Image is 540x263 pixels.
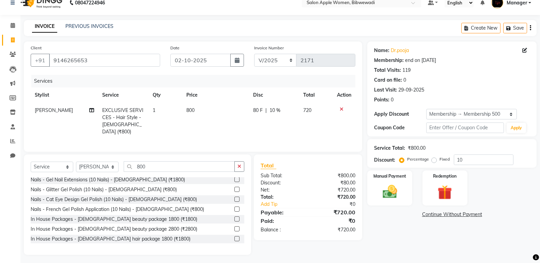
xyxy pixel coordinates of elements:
div: Nails - Gel Nail Extensions (10 Nails) - [DEMOGRAPHIC_DATA] (₹1800) [31,176,185,183]
input: Enter Offer / Coupon Code [426,122,504,133]
span: 1 [153,107,155,113]
div: In House Packages - [DEMOGRAPHIC_DATA] beauty package 2800 (₹2800) [31,226,197,233]
div: Sub Total: [256,172,308,179]
th: Total [299,87,333,103]
th: Stylist [31,87,98,103]
div: Payable: [256,208,308,216]
div: 0 [391,96,394,103]
div: In House Packages - [DEMOGRAPHIC_DATA] beauty package 1800 (₹1800) [31,216,197,223]
div: Name: [374,47,389,54]
a: Continue Without Payment [369,211,535,218]
div: Discount: [374,157,395,164]
div: Total: [256,194,308,201]
div: ₹720.00 [308,194,360,201]
span: EXCLUSIVE SERVICES - Hair Style - [DEMOGRAPHIC_DATA] (₹800) [102,107,143,135]
div: Net: [256,186,308,194]
div: ₹800.00 [408,145,426,152]
div: end on [DATE] [405,57,436,64]
div: Apply Discount [374,111,426,118]
div: ₹720.00 [308,208,360,216]
label: Manual Payment [373,173,406,179]
div: ₹720.00 [308,186,360,194]
div: WEDDING / RECEPTION MAKEUP - INCLUDES ADVANCE HAIRSTYLE + DRAPING - Classic Makeup - [DEMOGRAPHIC... [31,245,232,259]
div: Nails - Glitter Gel Polish (10 Nails) - [DEMOGRAPHIC_DATA] (₹800) [31,186,177,193]
label: Percentage [407,156,429,162]
div: Balance : [256,226,308,233]
div: Nails - French Gel Polish Application (10 Nails) - [DEMOGRAPHIC_DATA] (₹800) [31,206,204,213]
div: Membership: [374,57,404,64]
span: 720 [303,107,311,113]
div: ₹720.00 [308,226,360,233]
button: Create New [461,23,500,33]
div: 0 [403,77,406,84]
button: +91 [31,54,50,67]
div: ₹800.00 [308,172,360,179]
div: Card on file: [374,77,402,84]
label: Redemption [433,173,457,179]
span: 800 [186,107,195,113]
input: Search or Scan [124,161,235,172]
div: Services [31,75,360,87]
span: | [265,107,267,114]
th: Qty [149,87,182,103]
label: Date [170,45,180,51]
div: Points: [374,96,389,103]
span: [PERSON_NAME] [35,107,73,113]
div: 119 [402,67,411,74]
div: Service Total: [374,145,405,152]
img: _cash.svg [378,183,402,200]
div: Discount: [256,179,308,186]
div: 29-09-2025 [398,86,424,94]
div: Last Visit: [374,86,397,94]
a: PREVIOUS INVOICES [65,23,113,29]
div: In House Packages - [DEMOGRAPHIC_DATA] hair package 1800 (₹1800) [31,235,190,243]
span: 10 % [269,107,280,114]
div: ₹0 [317,201,360,208]
a: Dr.pooja [391,47,409,54]
img: _gift.svg [433,183,457,201]
span: 80 F [253,107,263,114]
div: ₹0 [308,217,360,225]
th: Action [333,87,355,103]
label: Fixed [439,156,450,162]
div: Total Visits: [374,67,401,74]
button: Save [503,23,527,33]
th: Disc [249,87,299,103]
div: Paid: [256,217,308,225]
label: Client [31,45,42,51]
a: Add Tip [256,201,317,208]
div: Coupon Code [374,124,426,131]
th: Price [182,87,249,103]
span: Total [261,162,276,169]
th: Service [98,87,149,103]
a: INVOICE [32,20,57,33]
div: ₹80.00 [308,179,360,186]
div: Nails - Cat Eye Design Gel Polish (10 Nails) - [DEMOGRAPHIC_DATA] (₹800) [31,196,197,203]
label: Invoice Number [254,45,284,51]
button: Apply [507,123,526,133]
input: Search by Name/Mobile/Email/Code [49,54,160,67]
